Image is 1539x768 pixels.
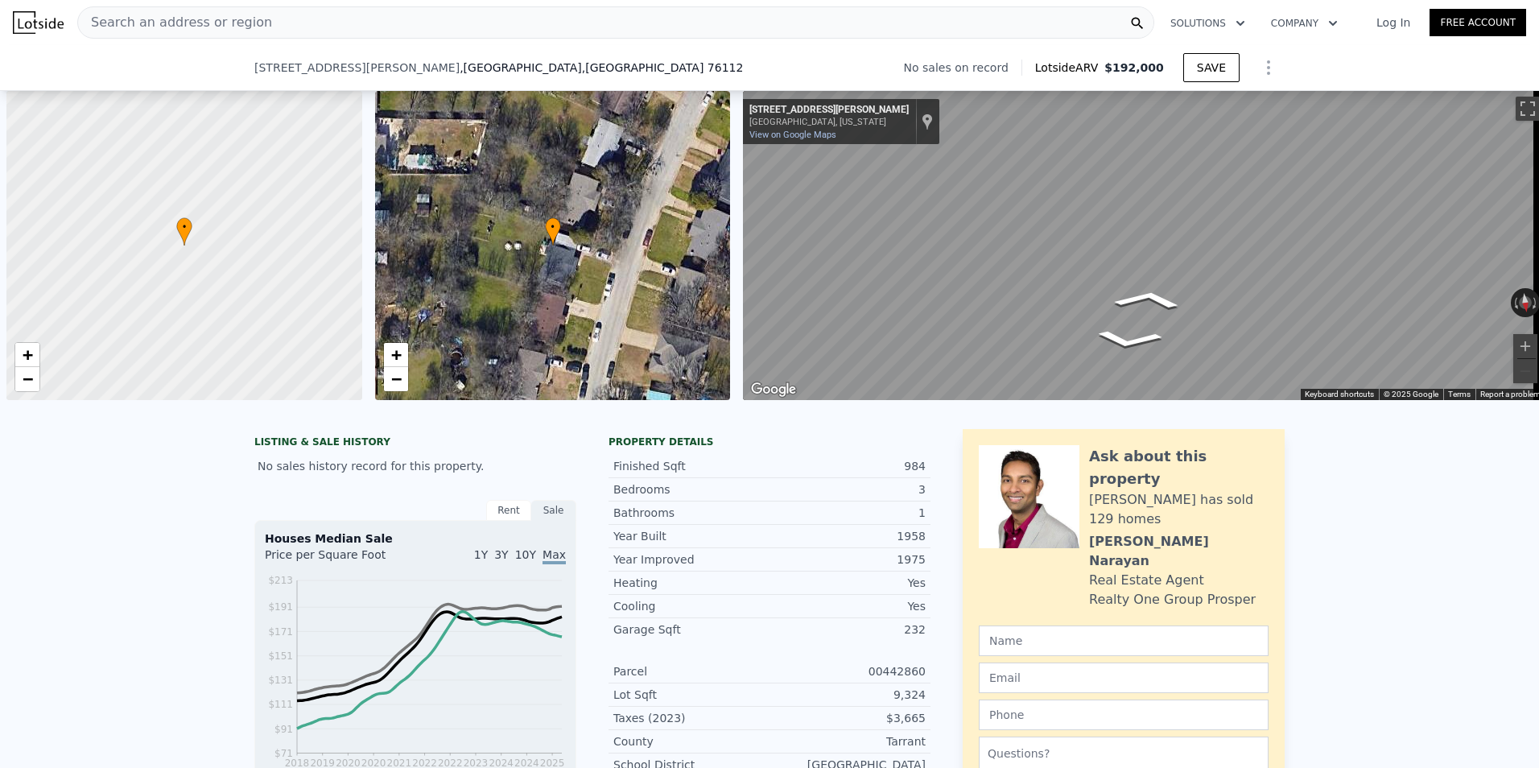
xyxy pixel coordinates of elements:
div: [STREET_ADDRESS][PERSON_NAME] [749,104,909,117]
div: Year Built [613,528,769,544]
div: County [613,733,769,749]
path: Go South, Felder Ln [1095,285,1202,314]
tspan: $151 [268,650,293,662]
div: Ask about this property [1089,445,1269,490]
div: Tarrant [769,733,926,749]
div: Taxes (2023) [613,710,769,726]
span: • [545,220,561,234]
div: Bedrooms [613,481,769,498]
span: $192,000 [1104,61,1164,74]
a: Free Account [1430,9,1526,36]
div: Houses Median Sale [265,531,566,547]
span: • [176,220,192,234]
a: Log In [1357,14,1430,31]
div: Parcel [613,663,769,679]
span: , [GEOGRAPHIC_DATA] 76112 [582,61,744,74]
span: − [23,369,33,389]
div: • [176,217,192,246]
a: Terms (opens in new tab) [1448,390,1471,398]
div: 1958 [769,528,926,544]
div: LISTING & SALE HISTORY [254,436,576,452]
tspan: $91 [274,724,293,735]
div: Bathrooms [613,505,769,521]
div: Realty One Group Prosper [1089,590,1256,609]
img: Google [747,379,800,400]
tspan: $171 [268,626,293,638]
div: Finished Sqft [613,458,769,474]
a: Zoom out [15,367,39,391]
div: Yes [769,575,926,591]
button: Reset the view [1517,287,1533,318]
div: 9,324 [769,687,926,703]
div: 984 [769,458,926,474]
span: © 2025 Google [1384,390,1438,398]
span: [STREET_ADDRESS][PERSON_NAME] [254,60,460,76]
div: 1 [769,505,926,521]
tspan: $213 [268,575,293,586]
tspan: $111 [268,699,293,710]
button: Company [1258,9,1351,38]
a: View on Google Maps [749,130,836,140]
tspan: $191 [268,601,293,613]
img: Lotside [13,11,64,34]
div: 3 [769,481,926,498]
button: Solutions [1157,9,1258,38]
div: Rent [486,500,531,521]
span: + [390,345,401,365]
button: Show Options [1252,52,1285,84]
div: $3,665 [769,710,926,726]
a: Zoom out [384,367,408,391]
div: No sales history record for this property. [254,452,576,481]
button: Zoom in [1513,334,1537,358]
div: Garage Sqft [613,621,769,638]
span: − [390,369,401,389]
div: • [545,217,561,246]
div: Lot Sqft [613,687,769,703]
span: 1Y [474,548,488,561]
div: [PERSON_NAME] has sold 129 homes [1089,490,1269,529]
div: [GEOGRAPHIC_DATA], [US_STATE] [749,117,909,127]
span: 10Y [515,548,536,561]
span: Max [543,548,566,564]
div: Cooling [613,598,769,614]
div: Real Estate Agent [1089,571,1204,590]
a: Show location on map [922,113,933,130]
div: 1975 [769,551,926,568]
div: Heating [613,575,769,591]
div: Sale [531,500,576,521]
a: Zoom in [15,343,39,367]
path: Go North, Felder Ln [1075,324,1182,353]
span: , [GEOGRAPHIC_DATA] [460,60,743,76]
div: 232 [769,621,926,638]
div: 00442860 [769,663,926,679]
div: Year Improved [613,551,769,568]
button: Zoom out [1513,359,1537,383]
div: Yes [769,598,926,614]
span: 3Y [494,548,508,561]
span: Lotside ARV [1035,60,1104,76]
a: Zoom in [384,343,408,367]
tspan: $131 [268,675,293,686]
a: Open this area in Google Maps (opens a new window) [747,379,800,400]
input: Phone [979,700,1269,730]
div: [PERSON_NAME] Narayan [1089,532,1269,571]
span: + [23,345,33,365]
div: Price per Square Foot [265,547,415,572]
span: Search an address or region [78,13,272,32]
div: No sales on record [904,60,1021,76]
input: Email [979,663,1269,693]
tspan: $71 [274,748,293,759]
div: Property details [609,436,930,448]
button: Keyboard shortcuts [1305,389,1374,400]
button: Rotate counterclockwise [1511,288,1520,317]
button: SAVE [1183,53,1240,82]
input: Name [979,626,1269,656]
